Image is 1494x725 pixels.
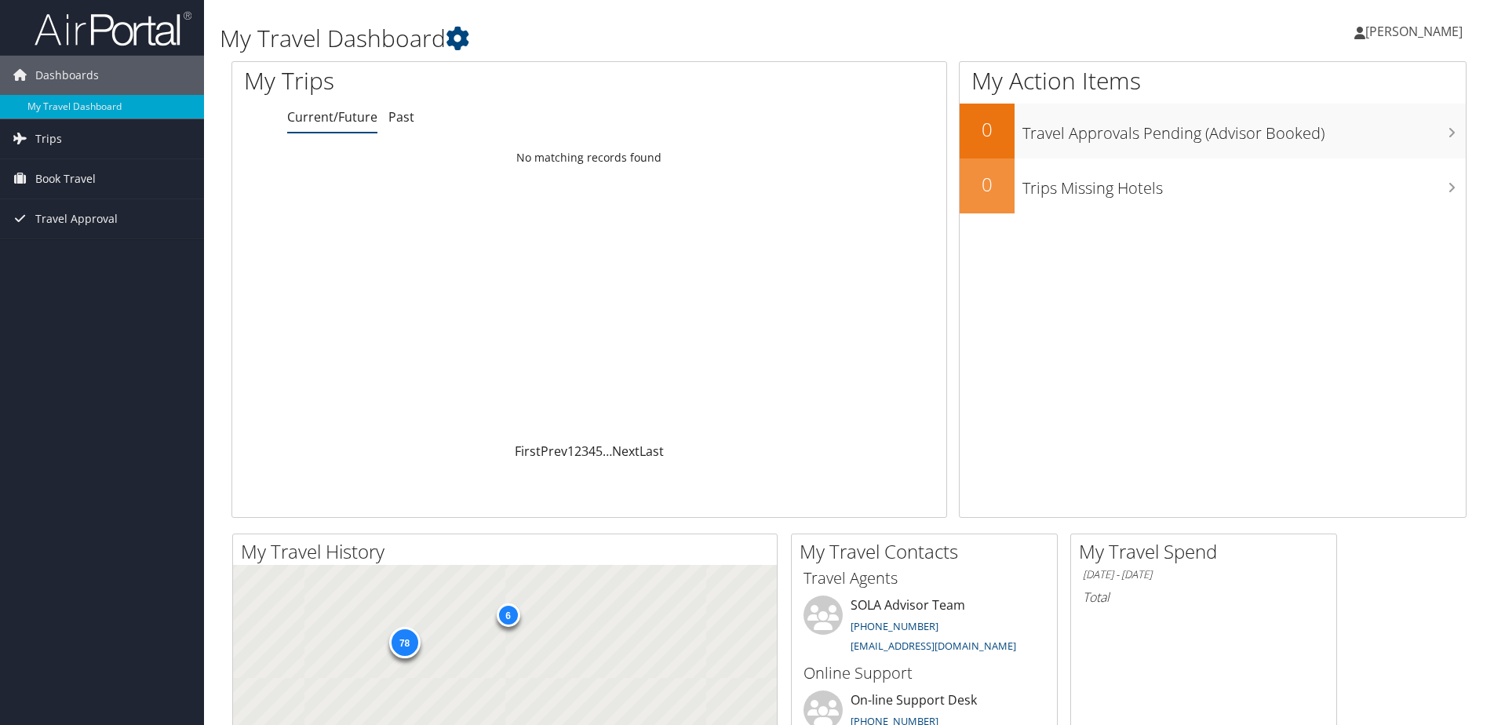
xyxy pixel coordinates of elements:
[287,108,377,126] a: Current/Future
[244,64,637,97] h1: My Trips
[567,443,574,460] a: 1
[574,443,581,460] a: 2
[496,603,519,627] div: 6
[851,619,938,633] a: [PHONE_NUMBER]
[803,662,1045,684] h3: Online Support
[603,443,612,460] span: …
[241,538,777,565] h2: My Travel History
[588,443,596,460] a: 4
[1022,169,1466,199] h3: Trips Missing Hotels
[1083,567,1325,582] h6: [DATE] - [DATE]
[796,596,1053,660] li: SOLA Advisor Team
[1365,23,1463,40] span: [PERSON_NAME]
[1079,538,1336,565] h2: My Travel Spend
[612,443,640,460] a: Next
[960,104,1466,158] a: 0Travel Approvals Pending (Advisor Booked)
[388,108,414,126] a: Past
[1022,115,1466,144] h3: Travel Approvals Pending (Advisor Booked)
[640,443,664,460] a: Last
[35,199,118,239] span: Travel Approval
[388,627,420,658] div: 78
[581,443,588,460] a: 3
[35,159,96,199] span: Book Travel
[1354,8,1478,55] a: [PERSON_NAME]
[1083,588,1325,606] h6: Total
[220,22,1059,55] h1: My Travel Dashboard
[803,567,1045,589] h3: Travel Agents
[35,10,191,47] img: airportal-logo.png
[515,443,541,460] a: First
[35,56,99,95] span: Dashboards
[800,538,1057,565] h2: My Travel Contacts
[232,144,946,172] td: No matching records found
[960,116,1015,143] h2: 0
[960,158,1466,213] a: 0Trips Missing Hotels
[851,639,1016,653] a: [EMAIL_ADDRESS][DOMAIN_NAME]
[35,119,62,158] span: Trips
[541,443,567,460] a: Prev
[596,443,603,460] a: 5
[960,64,1466,97] h1: My Action Items
[960,171,1015,198] h2: 0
